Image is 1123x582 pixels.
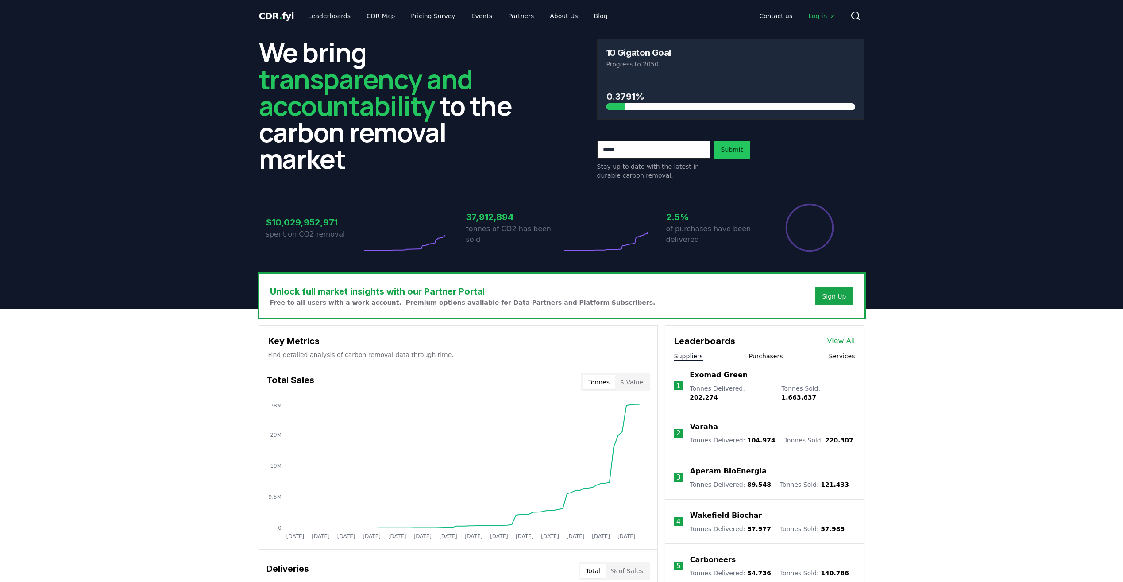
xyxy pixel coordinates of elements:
button: Purchasers [749,352,783,361]
h3: Unlock full market insights with our Partner Portal [270,285,656,298]
p: Free to all users with a work account. Premium options available for Data Partners and Platform S... [270,298,656,307]
a: CDR Map [359,8,402,24]
span: Log in [808,12,836,20]
p: 3 [676,472,681,483]
span: 57.985 [821,525,845,532]
p: Tonnes Sold : [780,480,849,489]
tspan: [DATE] [515,533,533,539]
button: Total [580,564,606,578]
h3: 0.3791% [606,90,855,103]
tspan: [DATE] [541,533,559,539]
button: % of Sales [606,564,648,578]
span: . [279,11,282,21]
tspan: 29M [270,432,282,438]
p: 1 [676,380,680,391]
tspan: 9.5M [268,494,281,500]
tspan: [DATE] [617,533,635,539]
tspan: [DATE] [312,533,330,539]
tspan: 38M [270,403,282,409]
a: Contact us [752,8,799,24]
p: 4 [676,516,681,527]
a: Wakefield Biochar [690,510,762,521]
a: Aperam BioEnergia [690,466,767,477]
h3: $10,029,952,971 [266,216,362,229]
p: of purchases have been delivered [666,224,762,245]
span: 121.433 [821,481,849,488]
span: 104.974 [747,437,776,444]
a: Varaha [690,422,718,432]
a: Log in [801,8,843,24]
h3: 37,912,894 [466,210,562,224]
span: 54.736 [747,570,771,577]
button: $ Value [615,375,648,389]
tspan: [DATE] [413,533,432,539]
tspan: [DATE] [464,533,482,539]
p: Tonnes Delivered : [690,480,771,489]
p: Tonnes Delivered : [690,436,776,445]
h2: We bring to the carbon removal market [259,39,526,172]
span: 1.663.637 [781,394,816,401]
tspan: [DATE] [490,533,508,539]
a: Blog [587,8,615,24]
tspan: 19M [270,463,282,469]
p: Tonnes Sold : [780,524,845,533]
a: Leaderboards [301,8,358,24]
tspan: [DATE] [363,533,381,539]
a: About Us [543,8,585,24]
span: transparency and accountability [259,61,473,124]
tspan: [DATE] [592,533,610,539]
button: Services [829,352,855,361]
p: 5 [676,561,681,571]
p: 2 [676,428,681,438]
h3: Total Sales [266,373,314,391]
p: Tonnes Delivered : [690,524,771,533]
h3: Leaderboards [674,334,735,348]
a: Sign Up [822,292,846,301]
span: 57.977 [747,525,771,532]
nav: Main [301,8,614,24]
button: Suppliers [674,352,703,361]
a: Pricing Survey [404,8,462,24]
h3: 2.5% [666,210,762,224]
p: Tonnes Sold : [784,436,853,445]
nav: Main [752,8,843,24]
button: Sign Up [815,287,853,305]
tspan: [DATE] [388,533,406,539]
a: CDR.fyi [259,10,294,22]
a: View All [827,336,855,346]
span: 220.307 [825,437,853,444]
div: Percentage of sales delivered [785,203,834,252]
p: spent on CO2 removal [266,229,362,240]
p: tonnes of CO2 has been sold [466,224,562,245]
button: Submit [714,141,750,159]
h3: 10 Gigaton Goal [606,48,671,57]
tspan: [DATE] [566,533,584,539]
h3: Deliveries [266,562,309,580]
p: Tonnes Delivered : [690,384,772,402]
a: Partners [501,8,541,24]
tspan: [DATE] [337,533,355,539]
p: Tonnes Sold : [781,384,855,402]
tspan: 0 [278,525,282,531]
span: 89.548 [747,481,771,488]
p: Stay up to date with the latest in durable carbon removal. [597,162,710,180]
tspan: [DATE] [439,533,457,539]
span: 202.274 [690,394,718,401]
a: Events [464,8,499,24]
p: Progress to 2050 [606,60,855,69]
p: Tonnes Sold : [780,569,849,578]
span: CDR fyi [259,11,294,21]
a: Carboneers [690,555,736,565]
h3: Key Metrics [268,334,648,348]
p: Find detailed analysis of carbon removal data through time. [268,350,648,359]
a: Exomad Green [690,370,748,380]
p: Tonnes Delivered : [690,569,771,578]
tspan: [DATE] [286,533,304,539]
span: 140.786 [821,570,849,577]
